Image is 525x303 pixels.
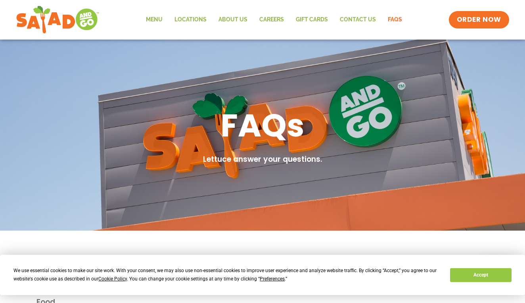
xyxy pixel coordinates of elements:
[220,105,305,146] h1: FAQs
[140,11,408,29] nav: Menu
[140,11,169,29] a: Menu
[13,267,441,283] div: We use essential cookies to make our site work. With your consent, we may also use non-essential ...
[169,11,213,29] a: Locations
[290,11,334,29] a: GIFT CARDS
[16,4,100,36] img: new-SAG-logo-768×292
[449,11,509,28] a: ORDER NOW
[98,276,127,282] span: Cookie Policy
[260,276,285,282] span: Preferences
[382,11,408,29] a: FAQs
[457,15,501,25] span: ORDER NOW
[253,11,290,29] a: Careers
[203,154,322,165] h2: Lettuce answer your questions.
[213,11,253,29] a: About Us
[334,11,382,29] a: Contact Us
[450,268,511,282] button: Accept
